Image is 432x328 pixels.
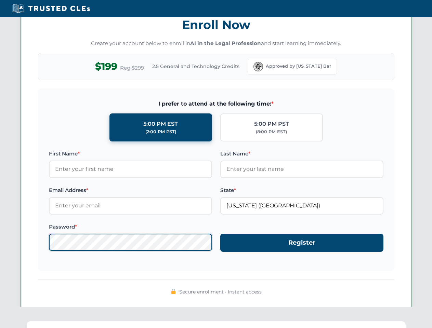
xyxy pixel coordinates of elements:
[120,64,144,72] span: Reg $299
[152,63,239,70] span: 2.5 General and Technology Credits
[220,161,383,178] input: Enter your last name
[49,161,212,178] input: Enter your first name
[171,289,176,294] img: 🔒
[49,99,383,108] span: I prefer to attend at the following time:
[253,62,263,71] img: Florida Bar
[220,197,383,214] input: Florida (FL)
[49,197,212,214] input: Enter your email
[49,186,212,194] label: Email Address
[220,186,383,194] label: State
[256,128,287,135] div: (8:00 PM EST)
[179,288,262,296] span: Secure enrollment • Instant access
[95,59,117,74] span: $199
[254,120,289,128] div: 5:00 PM PST
[38,14,394,36] h3: Enroll Now
[266,63,331,70] span: Approved by [US_STATE] Bar
[49,150,212,158] label: First Name
[220,234,383,252] button: Register
[143,120,178,128] div: 5:00 PM EST
[220,150,383,158] label: Last Name
[49,223,212,231] label: Password
[10,3,92,14] img: Trusted CLEs
[190,40,261,46] strong: AI in the Legal Profession
[145,128,176,135] div: (2:00 PM PST)
[38,40,394,47] p: Create your account below to enroll in and start learning immediately.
